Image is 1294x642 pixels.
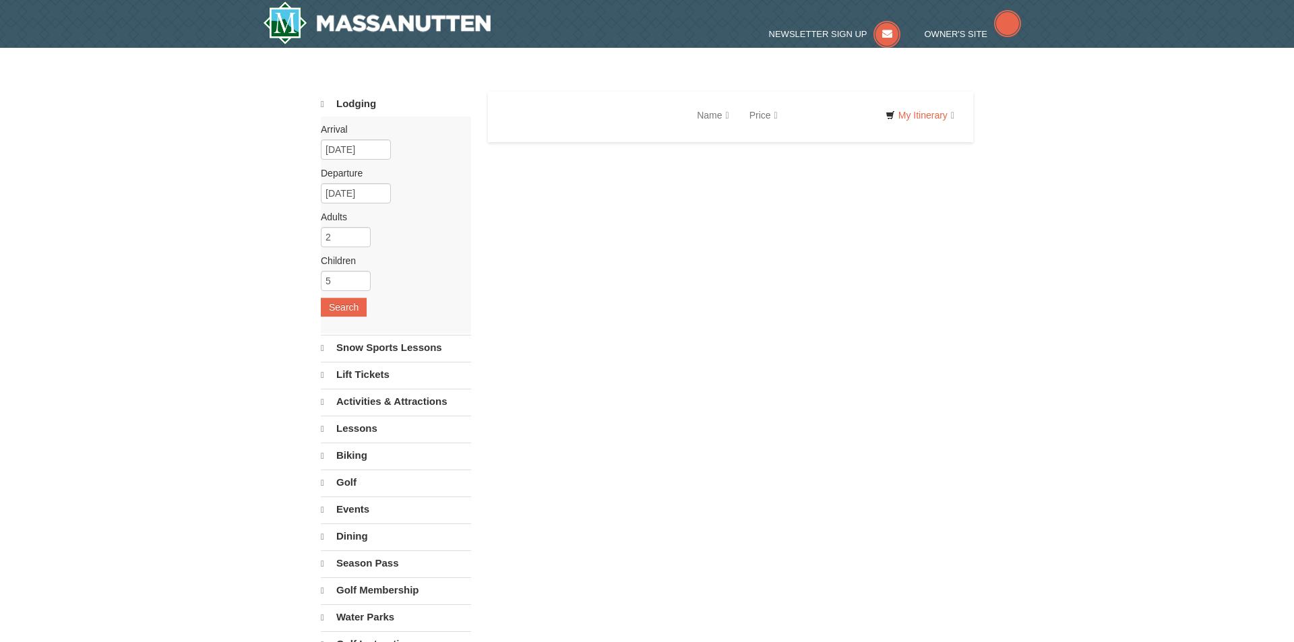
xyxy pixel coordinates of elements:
a: Snow Sports Lessons [321,335,471,360]
a: Events [321,496,471,522]
a: Biking [321,443,471,468]
a: Massanutten Resort [263,1,491,44]
a: Water Parks [321,604,471,630]
a: Golf [321,470,471,495]
a: Lift Tickets [321,362,471,387]
a: Activities & Attractions [321,389,471,414]
span: Newsletter Sign Up [769,29,867,39]
button: Search [321,298,367,317]
label: Adults [321,210,461,224]
a: Name [687,102,739,129]
span: Owner's Site [925,29,988,39]
a: Owner's Site [925,29,1022,39]
a: Dining [321,523,471,549]
a: Price [739,102,788,129]
a: My Itinerary [877,105,963,125]
label: Arrival [321,123,461,136]
a: Lodging [321,92,471,117]
a: Newsletter Sign Up [769,29,901,39]
label: Children [321,254,461,267]
a: Season Pass [321,550,471,576]
a: Golf Membership [321,577,471,603]
img: Massanutten Resort Logo [263,1,491,44]
a: Lessons [321,416,471,441]
label: Departure [321,166,461,180]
